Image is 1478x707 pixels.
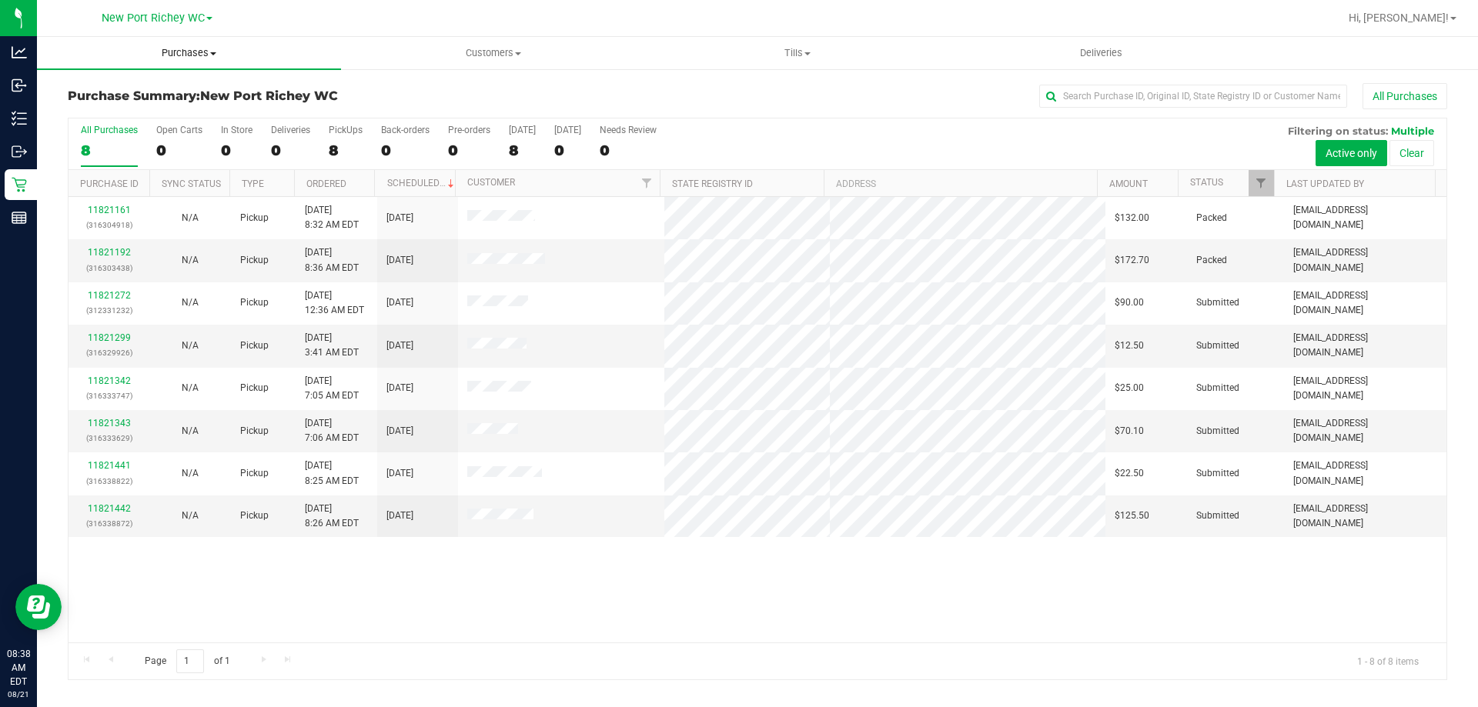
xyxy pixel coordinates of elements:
a: 11821442 [88,503,131,514]
span: Not Applicable [182,425,199,436]
span: Packed [1196,253,1227,268]
div: PickUps [329,125,363,135]
span: Pickup [240,466,269,481]
span: [DATE] [386,381,413,395]
a: Filter [634,170,660,196]
span: Submitted [1196,509,1239,523]
span: [DATE] 8:32 AM EDT [305,203,359,232]
span: Not Applicable [182,255,199,265]
span: [EMAIL_ADDRESS][DOMAIN_NAME] [1293,203,1437,232]
button: N/A [182,253,199,268]
span: [DATE] [386,466,413,481]
p: (316329926) [78,345,140,360]
th: Address [824,170,1097,197]
input: Search Purchase ID, Original ID, State Registry ID or Customer Name... [1039,85,1347,108]
a: Status [1190,177,1223,188]
inline-svg: Inbound [12,78,27,93]
span: [DATE] 7:06 AM EDT [305,416,359,445]
span: Not Applicable [182,340,199,351]
span: Multiple [1391,125,1434,137]
div: Open Carts [156,125,202,135]
span: [EMAIL_ADDRESS][DOMAIN_NAME] [1293,288,1437,318]
div: All Purchases [81,125,138,135]
div: [DATE] [509,125,536,135]
inline-svg: Reports [12,210,27,225]
span: $70.10 [1115,424,1144,439]
span: New Port Richey WC [200,88,338,103]
div: 0 [156,142,202,159]
span: Submitted [1196,381,1239,395]
button: N/A [182,381,199,395]
span: Pickup [240,338,269,353]
a: 11821272 [88,290,131,301]
a: Tills [645,37,949,69]
p: 08:38 AM EDT [7,647,30,689]
a: Purchases [37,37,341,69]
a: 11821441 [88,460,131,471]
a: 11821342 [88,375,131,386]
span: Not Applicable [182,468,199,479]
span: [DATE] [386,295,413,310]
span: $132.00 [1115,211,1149,225]
div: 8 [329,142,363,159]
span: [EMAIL_ADDRESS][DOMAIN_NAME] [1293,331,1437,360]
span: Pickup [240,424,269,439]
span: Customers [342,46,644,60]
span: [DATE] [386,253,413,268]
span: Page of 1 [132,649,242,673]
p: (316333747) [78,389,140,403]
iframe: Resource center [15,584,62,630]
a: Ordered [306,178,346,189]
span: Purchases [37,46,341,60]
h3: Purchase Summary: [68,89,527,103]
button: N/A [182,338,199,353]
span: Hi, [PERSON_NAME]! [1349,12,1449,24]
span: $90.00 [1115,295,1144,310]
a: 11821161 [88,205,131,215]
span: [EMAIL_ADDRESS][DOMAIN_NAME] [1293,245,1437,275]
p: (316338822) [78,474,140,489]
p: (316304918) [78,218,140,232]
inline-svg: Outbound [12,144,27,159]
span: Submitted [1196,466,1239,481]
a: Deliveries [949,37,1253,69]
span: $25.00 [1115,381,1144,395]
div: Pre-orders [448,125,490,135]
a: Customers [341,37,645,69]
div: 0 [271,142,310,159]
div: 0 [448,142,490,159]
span: $125.50 [1115,509,1149,523]
input: 1 [176,649,204,673]
span: [EMAIL_ADDRESS][DOMAIN_NAME] [1293,502,1437,531]
a: 11821299 [88,332,131,343]
span: Pickup [240,509,269,523]
span: Packed [1196,211,1227,225]
span: [DATE] [386,424,413,439]
span: [DATE] [386,211,413,225]
button: All Purchases [1363,83,1447,109]
span: Pickup [240,253,269,268]
span: [EMAIL_ADDRESS][DOMAIN_NAME] [1293,374,1437,403]
div: 0 [221,142,252,159]
div: 8 [509,142,536,159]
button: N/A [182,466,199,481]
span: Submitted [1196,424,1239,439]
a: Amount [1109,178,1148,189]
inline-svg: Inventory [12,111,27,126]
button: Active only [1316,140,1387,166]
span: Filtering on status: [1288,125,1388,137]
span: [DATE] 3:41 AM EDT [305,331,359,360]
p: (316338872) [78,516,140,531]
button: N/A [182,295,199,310]
span: Submitted [1196,338,1239,353]
div: In Store [221,125,252,135]
a: Purchase ID [80,178,139,189]
span: [EMAIL_ADDRESS][DOMAIN_NAME] [1293,416,1437,445]
a: Filter [1249,170,1274,196]
inline-svg: Analytics [12,45,27,60]
span: $12.50 [1115,338,1144,353]
span: [DATE] 8:26 AM EDT [305,502,359,531]
span: Pickup [240,295,269,310]
div: Needs Review [600,125,657,135]
span: $22.50 [1115,466,1144,481]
